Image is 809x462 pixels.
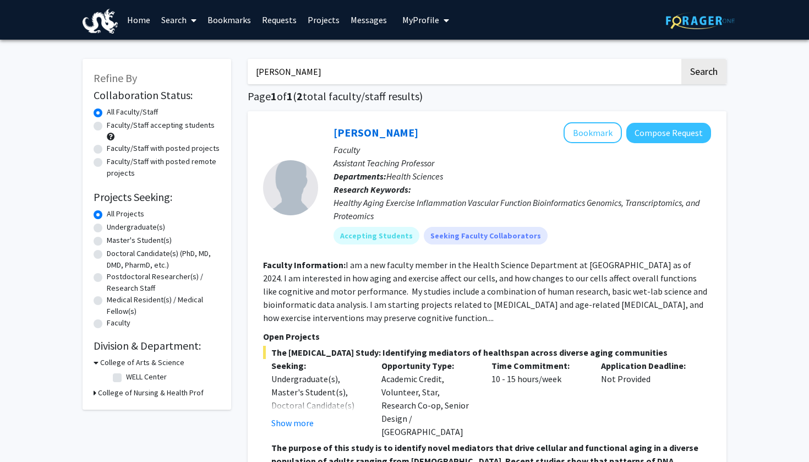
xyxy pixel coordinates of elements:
[334,156,711,170] p: Assistant Teaching Professor
[666,12,735,29] img: ForagerOne Logo
[107,271,220,294] label: Postdoctoral Researcher(s) / Research Staff
[334,126,418,139] a: [PERSON_NAME]
[271,372,365,438] div: Undergraduate(s), Master's Student(s), Doctoral Candidate(s) (PhD, MD, DMD, PharmD, etc.)
[271,89,277,103] span: 1
[373,359,483,438] div: Academic Credit, Volunteer, Star, Research Co-op, Senior Design / [GEOGRAPHIC_DATA]
[156,1,202,39] a: Search
[564,122,622,143] button: Add Meghan Smith to Bookmarks
[94,89,220,102] h2: Collaboration Status:
[491,359,585,372] p: Time Commitment:
[297,89,303,103] span: 2
[100,357,184,368] h3: College of Arts & Science
[263,259,707,323] fg-read-more: I am a new faculty member in the Health Science Department at [GEOGRAPHIC_DATA] as of 2024. I am ...
[424,227,548,244] mat-chip: Seeking Faculty Collaborators
[271,416,314,430] button: Show more
[107,119,215,131] label: Faculty/Staff accepting students
[402,14,439,25] span: My Profile
[107,317,130,329] label: Faculty
[263,259,346,270] b: Faculty Information:
[202,1,256,39] a: Bookmarks
[248,59,680,84] input: Search Keywords
[107,156,220,179] label: Faculty/Staff with posted remote projects
[107,208,144,220] label: All Projects
[94,191,220,204] h2: Projects Seeking:
[122,1,156,39] a: Home
[302,1,345,39] a: Projects
[263,330,711,343] p: Open Projects
[98,387,204,399] h3: College of Nursing & Health Prof
[334,143,711,156] p: Faculty
[287,89,293,103] span: 1
[483,359,593,438] div: 10 - 15 hours/week
[83,9,118,34] img: Drexel University Logo
[263,346,711,359] span: The [MEDICAL_DATA] Study: Identifying mediators of healthspan across diverse aging communities
[334,196,711,222] div: Healthy Aging Exercise Inflammation Vascular Function Bioinformatics Genomics, Transcriptomics, a...
[381,359,475,372] p: Opportunity Type:
[345,1,392,39] a: Messages
[386,171,443,182] span: Health Sciences
[107,294,220,317] label: Medical Resident(s) / Medical Fellow(s)
[271,359,365,372] p: Seeking:
[593,359,703,438] div: Not Provided
[626,123,711,143] button: Compose Request to Meghan Smith
[107,143,220,154] label: Faculty/Staff with posted projects
[334,184,411,195] b: Research Keywords:
[334,171,386,182] b: Departments:
[107,221,165,233] label: Undergraduate(s)
[601,359,695,372] p: Application Deadline:
[107,248,220,271] label: Doctoral Candidate(s) (PhD, MD, DMD, PharmD, etc.)
[107,235,172,246] label: Master's Student(s)
[334,227,419,244] mat-chip: Accepting Students
[107,106,158,118] label: All Faculty/Staff
[256,1,302,39] a: Requests
[94,339,220,352] h2: Division & Department:
[126,371,167,383] label: WELL Center
[8,412,47,454] iframe: Chat
[94,71,137,85] span: Refine By
[681,59,726,84] button: Search
[248,90,726,103] h1: Page of ( total faculty/staff results)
